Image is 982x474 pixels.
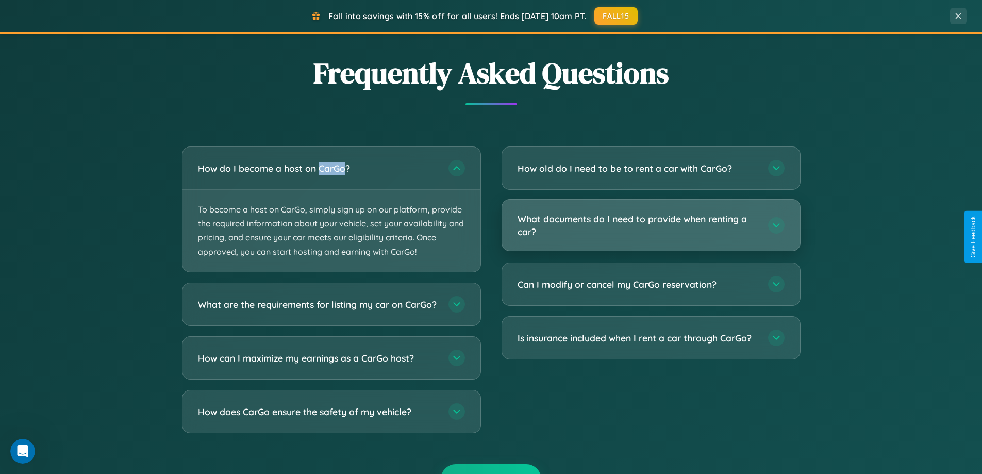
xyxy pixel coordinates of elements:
p: To become a host on CarGo, simply sign up on our platform, provide the required information about... [182,190,480,272]
button: FALL15 [594,7,638,25]
h3: How does CarGo ensure the safety of my vehicle? [198,405,438,418]
span: Fall into savings with 15% off for all users! Ends [DATE] 10am PT. [328,11,587,21]
h2: Frequently Asked Questions [182,53,801,93]
h3: How do I become a host on CarGo? [198,162,438,175]
h3: What documents do I need to provide when renting a car? [518,213,758,238]
h3: What are the requirements for listing my car on CarGo? [198,298,438,310]
h3: How can I maximize my earnings as a CarGo host? [198,351,438,364]
h3: Can I modify or cancel my CarGo reservation? [518,278,758,291]
h3: How old do I need to be to rent a car with CarGo? [518,162,758,175]
div: Give Feedback [970,216,977,258]
h3: Is insurance included when I rent a car through CarGo? [518,332,758,345]
iframe: Intercom live chat [10,439,35,464]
